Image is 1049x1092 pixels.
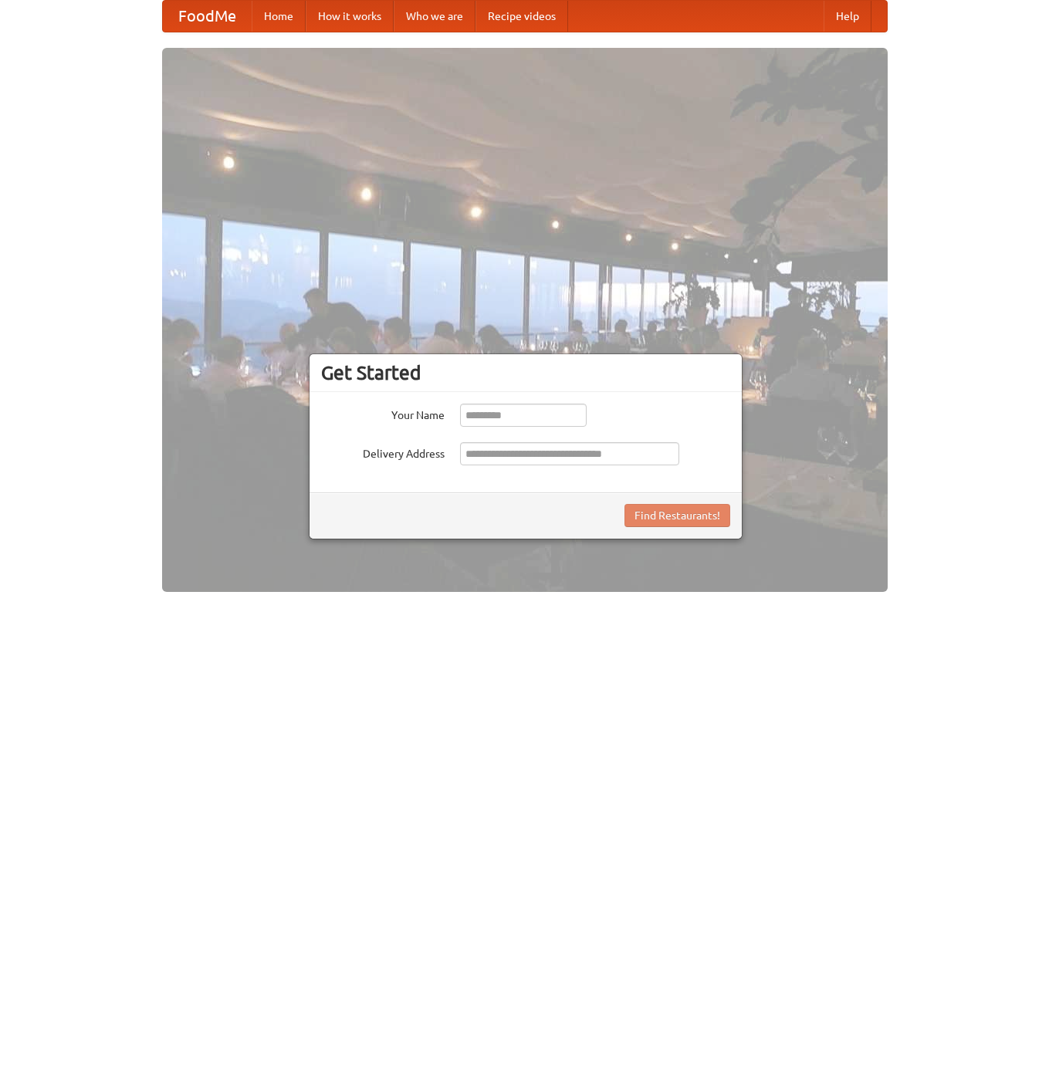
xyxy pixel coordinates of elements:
[321,442,445,461] label: Delivery Address
[624,504,730,527] button: Find Restaurants!
[163,1,252,32] a: FoodMe
[252,1,306,32] a: Home
[321,404,445,423] label: Your Name
[394,1,475,32] a: Who we are
[306,1,394,32] a: How it works
[475,1,568,32] a: Recipe videos
[321,361,730,384] h3: Get Started
[824,1,871,32] a: Help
